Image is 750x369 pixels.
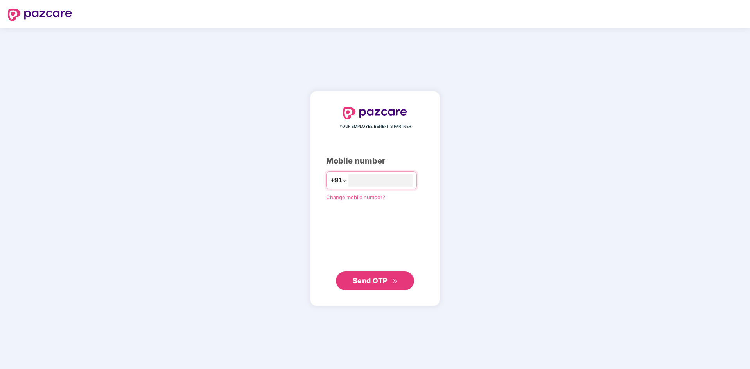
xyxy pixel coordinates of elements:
[326,194,385,200] a: Change mobile number?
[342,178,347,183] span: down
[8,9,72,21] img: logo
[326,155,424,167] div: Mobile number
[330,175,342,185] span: +91
[336,271,414,290] button: Send OTPdouble-right
[353,276,388,285] span: Send OTP
[343,107,407,119] img: logo
[393,279,398,284] span: double-right
[339,123,411,130] span: YOUR EMPLOYEE BENEFITS PARTNER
